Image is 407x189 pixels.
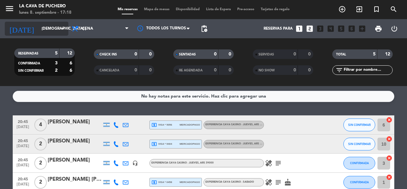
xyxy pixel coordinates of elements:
[18,52,38,55] span: RESERVADAS
[343,138,375,150] button: SIN CONFIRMAR
[15,118,31,125] span: 20:45
[308,52,312,56] strong: 0
[265,178,272,186] i: healing
[34,176,47,189] span: 2
[151,141,172,147] span: visa * 9404
[5,4,14,13] i: menu
[214,68,217,72] strong: 0
[5,22,38,36] i: [DATE]
[390,25,398,33] i: power_settings_new
[132,160,138,166] i: headset_mic
[308,68,312,72] strong: 0
[259,53,274,56] span: SERVIDAS
[258,8,293,11] span: Tarjetas de regalo
[70,61,73,65] strong: 6
[274,178,282,186] i: subject
[114,8,141,11] span: Mis reservas
[385,52,391,56] strong: 12
[149,52,153,56] strong: 0
[34,157,47,170] span: 2
[18,69,44,72] span: SIN CONFIRMAR
[15,163,31,171] span: [DATE]
[151,179,172,185] span: visa * 0458
[355,5,363,13] i: exit_to_app
[274,159,282,167] i: subject
[293,52,296,56] strong: 0
[337,25,345,33] i: looks_5
[100,69,119,72] span: CANCELADA
[15,144,31,151] span: [DATE]
[316,25,324,33] i: looks_3
[34,138,47,150] span: 2
[234,8,258,11] span: Pre-acceso
[179,53,196,56] span: SENTADAS
[386,19,402,38] div: LOG OUT
[386,136,392,142] i: cancel
[343,119,375,131] button: SIN CONFIRMAR
[284,178,292,186] i: cake
[48,137,102,145] div: [PERSON_NAME]
[151,141,157,147] i: local_atm
[373,52,376,56] strong: 5
[293,68,296,72] strong: 0
[350,180,369,184] span: CONFIRMADA
[18,62,40,65] span: CONFIRMADA
[205,123,268,126] span: EXPERIENCIA CAVA CASINO - JUEVES
[386,174,392,180] i: cancel
[82,26,93,31] span: Cena
[253,123,268,126] span: , ARS 45000
[55,61,58,65] strong: 3
[55,68,58,73] strong: 2
[343,176,375,189] button: CONFIRMADA
[386,155,392,161] i: cancel
[19,10,72,16] div: lunes 8. septiembre - 17:18
[70,68,73,73] strong: 6
[373,5,380,13] i: turned_in_not
[205,181,254,183] span: EXPERIENCIA CAVA CASINO - SABADO
[149,68,153,72] strong: 0
[34,119,47,131] span: 4
[15,156,31,163] span: 20:45
[348,25,356,33] i: looks_6
[259,69,275,72] span: NO SHOW
[135,68,137,72] strong: 0
[180,180,200,184] span: mercadopago
[48,156,102,164] div: [PERSON_NAME]
[200,25,208,33] span: pending_actions
[179,69,203,72] span: RE AGENDADA
[348,142,371,146] span: SIN CONFIRMAR
[390,5,397,13] i: search
[214,52,217,56] strong: 0
[336,53,346,56] span: TOTAL
[205,142,268,145] span: EXPERIENCIA CAVA CASINO - JUEVES
[151,122,157,128] i: local_atm
[15,137,31,144] span: 20:45
[180,123,200,127] span: mercadopago
[338,5,346,13] i: add_circle_outline
[265,159,272,167] i: healing
[173,8,203,11] span: Disponibilidad
[55,51,58,55] strong: 5
[343,157,375,170] button: CONFIRMADA
[335,66,343,74] i: filter_list
[327,25,335,33] i: looks_4
[15,125,31,132] span: [DATE]
[264,26,293,31] span: Reservas para
[5,4,14,16] button: menu
[295,25,303,33] i: looks_one
[48,175,102,184] div: [PERSON_NAME] [PERSON_NAME]
[203,8,234,11] span: Lista de Espera
[19,3,72,10] div: La Cava de Puchero
[350,161,369,165] span: CONFIRMADA
[229,68,232,72] strong: 0
[59,25,67,33] i: arrow_drop_down
[306,25,314,33] i: looks_two
[141,93,266,100] div: No hay notas para este servicio. Haz clic para agregar una
[15,175,31,182] span: 20:45
[48,118,102,126] div: [PERSON_NAME]
[100,53,117,56] span: CHECK INS
[375,25,382,33] span: print
[229,52,232,56] strong: 0
[151,122,172,128] span: visa * 5056
[253,142,268,145] span: , ARS 45000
